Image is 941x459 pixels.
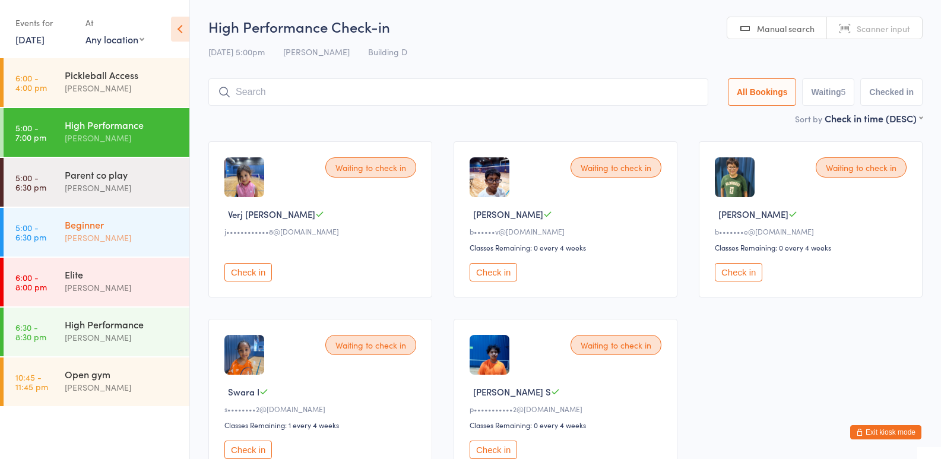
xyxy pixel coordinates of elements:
[470,404,665,414] div: p•••••••••••2@[DOMAIN_NAME]
[65,118,179,131] div: High Performance
[224,226,420,236] div: j••••••••••••8@[DOMAIN_NAME]
[15,123,46,142] time: 5:00 - 7:00 pm
[4,158,189,207] a: 5:00 -6:30 pmParent co play[PERSON_NAME]
[4,258,189,306] a: 6:00 -8:00 pmElite[PERSON_NAME]
[224,441,272,459] button: Check in
[470,242,665,252] div: Classes Remaining: 0 every 4 weeks
[368,46,407,58] span: Building D
[802,78,854,106] button: Waiting5
[224,404,420,414] div: s••••••••2@[DOMAIN_NAME]
[208,78,708,106] input: Search
[65,168,179,181] div: Parent co play
[728,78,797,106] button: All Bookings
[15,33,45,46] a: [DATE]
[65,368,179,381] div: Open gym
[795,113,822,125] label: Sort by
[325,157,416,178] div: Waiting to check in
[715,157,755,197] img: image1735835894.png
[473,208,543,220] span: [PERSON_NAME]
[473,385,551,398] span: [PERSON_NAME] S
[65,218,179,231] div: Beginner
[470,420,665,430] div: Classes Remaining: 0 every 4 weeks
[228,385,259,398] span: Swara I
[325,335,416,355] div: Waiting to check in
[470,226,665,236] div: b••••••v@[DOMAIN_NAME]
[715,242,910,252] div: Classes Remaining: 0 every 4 weeks
[850,425,921,439] button: Exit kiosk mode
[15,73,47,92] time: 6:00 - 4:00 pm
[4,208,189,257] a: 5:00 -6:30 pmBeginner[PERSON_NAME]
[15,223,46,242] time: 5:00 - 6:30 pm
[208,46,265,58] span: [DATE] 5:00pm
[208,17,923,36] h2: High Performance Check-in
[224,263,272,281] button: Check in
[15,273,47,292] time: 6:00 - 8:00 pm
[65,318,179,331] div: High Performance
[571,335,661,355] div: Waiting to check in
[470,263,517,281] button: Check in
[224,335,264,375] img: image1712355981.png
[65,68,179,81] div: Pickleball Access
[85,33,144,46] div: Any location
[4,357,189,406] a: 10:45 -11:45 pmOpen gym[PERSON_NAME]
[4,308,189,356] a: 6:30 -8:30 pmHigh Performance[PERSON_NAME]
[65,331,179,344] div: [PERSON_NAME]
[718,208,788,220] span: [PERSON_NAME]
[65,131,179,145] div: [PERSON_NAME]
[4,108,189,157] a: 5:00 -7:00 pmHigh Performance[PERSON_NAME]
[715,263,762,281] button: Check in
[65,381,179,394] div: [PERSON_NAME]
[65,268,179,281] div: Elite
[715,226,910,236] div: b•••••••e@[DOMAIN_NAME]
[65,81,179,95] div: [PERSON_NAME]
[85,13,144,33] div: At
[470,335,509,375] img: image1708730971.png
[15,173,46,192] time: 5:00 - 6:30 pm
[15,13,74,33] div: Events for
[224,157,264,197] img: image1731627540.png
[224,420,420,430] div: Classes Remaining: 1 every 4 weeks
[65,281,179,295] div: [PERSON_NAME]
[757,23,815,34] span: Manual search
[857,23,910,34] span: Scanner input
[816,157,907,178] div: Waiting to check in
[65,231,179,245] div: [PERSON_NAME]
[65,181,179,195] div: [PERSON_NAME]
[15,372,48,391] time: 10:45 - 11:45 pm
[228,208,315,220] span: Verj [PERSON_NAME]
[4,58,189,107] a: 6:00 -4:00 pmPickleball Access[PERSON_NAME]
[860,78,923,106] button: Checked in
[470,157,509,197] img: image1677807883.png
[825,112,923,125] div: Check in time (DESC)
[571,157,661,178] div: Waiting to check in
[841,87,846,97] div: 5
[470,441,517,459] button: Check in
[283,46,350,58] span: [PERSON_NAME]
[15,322,46,341] time: 6:30 - 8:30 pm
